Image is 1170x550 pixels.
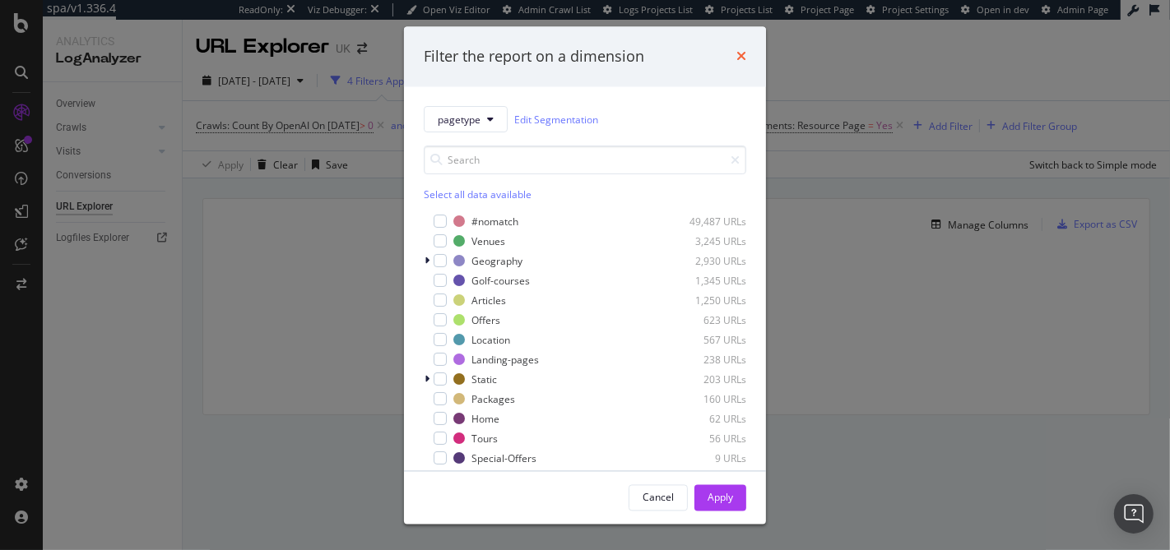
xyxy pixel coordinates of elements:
div: Select all data available [424,188,746,202]
div: 2,930 URLs [666,254,746,268]
button: pagetype [424,107,508,133]
div: 3,245 URLs [666,234,746,248]
div: 623 URLs [666,313,746,327]
div: Tours [471,432,498,446]
button: Cancel [629,484,688,511]
div: 203 URLs [666,372,746,386]
div: Filter the report on a dimension [424,46,644,67]
div: 238 URLs [666,353,746,367]
div: Landing-pages [471,353,539,367]
div: Home [471,412,499,426]
div: Articles [471,293,506,307]
div: Geography [471,254,522,268]
div: 160 URLs [666,392,746,406]
div: Apply [708,490,733,504]
div: 49,487 URLs [666,215,746,229]
div: Special-Offers [471,451,536,465]
div: Static [471,372,497,386]
div: 1,345 URLs [666,274,746,288]
div: Location [471,333,510,347]
button: Apply [694,484,746,511]
div: 56 URLs [666,432,746,446]
input: Search [424,146,746,175]
div: times [736,46,746,67]
div: Venues [471,234,505,248]
a: Edit Segmentation [514,111,598,128]
div: 9 URLs [666,451,746,465]
span: pagetype [438,113,481,127]
div: Open Intercom Messenger [1114,494,1154,534]
div: 567 URLs [666,333,746,347]
div: Cancel [643,490,674,504]
div: modal [404,26,766,524]
div: Offers [471,313,500,327]
div: 1,250 URLs [666,293,746,307]
div: Golf-courses [471,274,530,288]
div: #nomatch [471,215,518,229]
div: Packages [471,392,515,406]
div: 62 URLs [666,412,746,426]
